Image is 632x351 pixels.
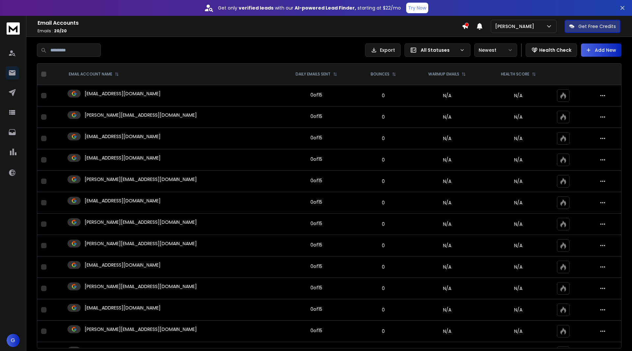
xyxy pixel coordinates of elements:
[371,72,389,77] p: BOUNCES
[85,262,161,268] p: [EMAIL_ADDRESS][DOMAIN_NAME]
[360,199,407,206] p: 0
[410,321,484,342] td: N/A
[85,133,161,140] p: [EMAIL_ADDRESS][DOMAIN_NAME]
[310,134,322,141] div: 0 of 15
[310,306,322,312] div: 0 of 15
[488,285,549,292] p: N/A
[85,326,197,333] p: [PERSON_NAME][EMAIL_ADDRESS][DOMAIN_NAME]
[488,199,549,206] p: N/A
[7,334,20,347] button: G
[410,214,484,235] td: N/A
[239,5,274,11] strong: verified leads
[495,23,537,30] p: [PERSON_NAME]
[488,157,549,163] p: N/A
[581,44,621,57] button: Add New
[360,221,407,227] p: 0
[69,72,119,77] div: EMAIL ACCOUNT NAME
[410,235,484,256] td: N/A
[488,221,549,227] p: N/A
[360,157,407,163] p: 0
[488,307,549,313] p: N/A
[539,47,571,53] p: Health Check
[360,285,407,292] p: 0
[488,328,549,335] p: N/A
[310,113,322,120] div: 0 of 15
[85,90,161,97] p: [EMAIL_ADDRESS][DOMAIN_NAME]
[38,28,462,34] p: Emails :
[85,240,197,247] p: [PERSON_NAME][EMAIL_ADDRESS][DOMAIN_NAME]
[310,284,322,291] div: 0 of 15
[218,5,401,11] p: Get only with our starting at $22/mo
[296,72,330,77] p: DAILY EMAILS SENT
[360,135,407,142] p: 0
[360,92,407,99] p: 0
[295,5,356,11] strong: AI-powered Lead Finder,
[310,92,322,98] div: 0 of 15
[578,23,616,30] p: Get Free Credits
[410,128,484,149] td: N/A
[428,72,459,77] p: WARMUP EMAILS
[410,106,484,128] td: N/A
[38,19,462,27] h1: Email Accounts
[410,192,484,214] td: N/A
[410,171,484,192] td: N/A
[7,22,20,35] img: logo
[410,299,484,321] td: N/A
[85,283,197,290] p: [PERSON_NAME][EMAIL_ADDRESS][DOMAIN_NAME]
[488,135,549,142] p: N/A
[421,47,457,53] p: All Statuses
[410,256,484,278] td: N/A
[310,327,322,334] div: 0 of 15
[408,5,426,11] p: Try Now
[360,264,407,270] p: 0
[54,28,67,34] span: 20 / 20
[360,178,407,185] p: 0
[474,44,517,57] button: Newest
[310,156,322,162] div: 0 of 15
[410,278,484,299] td: N/A
[526,44,577,57] button: Health Check
[488,242,549,249] p: N/A
[406,3,428,13] button: Try Now
[488,114,549,120] p: N/A
[565,20,620,33] button: Get Free Credits
[85,219,197,225] p: [PERSON_NAME][EMAIL_ADDRESS][DOMAIN_NAME]
[410,85,484,106] td: N/A
[488,92,549,99] p: N/A
[501,72,529,77] p: HEALTH SCORE
[365,44,401,57] button: Export
[488,264,549,270] p: N/A
[360,307,407,313] p: 0
[85,112,197,118] p: [PERSON_NAME][EMAIL_ADDRESS][DOMAIN_NAME]
[310,220,322,227] div: 0 of 15
[310,199,322,205] div: 0 of 15
[310,177,322,184] div: 0 of 15
[360,114,407,120] p: 0
[85,305,161,311] p: [EMAIL_ADDRESS][DOMAIN_NAME]
[310,242,322,248] div: 0 of 15
[410,149,484,171] td: N/A
[360,242,407,249] p: 0
[85,155,161,161] p: [EMAIL_ADDRESS][DOMAIN_NAME]
[488,178,549,185] p: N/A
[360,328,407,335] p: 0
[85,176,197,183] p: [PERSON_NAME][EMAIL_ADDRESS][DOMAIN_NAME]
[85,197,161,204] p: [EMAIL_ADDRESS][DOMAIN_NAME]
[310,263,322,270] div: 0 of 15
